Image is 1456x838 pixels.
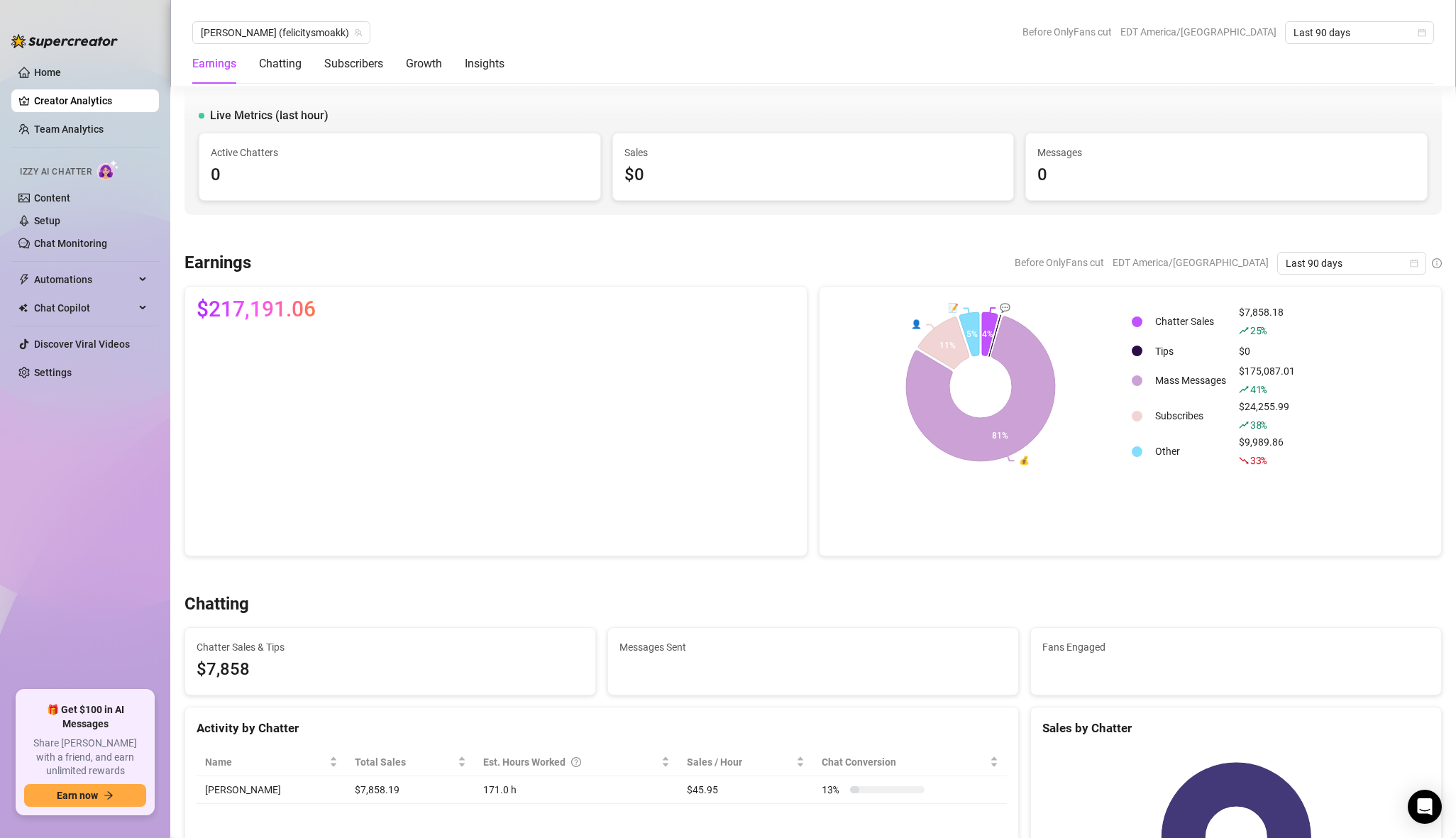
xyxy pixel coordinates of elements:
div: Chatting [259,55,302,72]
span: $7,858 [197,656,584,683]
text: 💬 [1000,302,1010,313]
td: Other [1149,434,1232,468]
a: Setup [34,215,60,226]
span: 13 % [822,782,844,798]
span: Chatter Sales & Tips [197,639,584,655]
img: Chat Copilot [18,303,28,313]
span: arrow-right [104,790,114,800]
span: Active Chatters [211,145,589,160]
td: $45.95 [678,776,813,804]
td: Mass Messages [1149,363,1232,397]
span: Share [PERSON_NAME] with a friend, and earn unlimited rewards [24,737,146,778]
div: Activity by Chatter [197,719,1007,738]
td: [PERSON_NAME] [197,776,346,804]
span: Earn now [57,790,98,801]
div: 0 [1037,162,1416,189]
td: $7,858.19 [346,776,475,804]
div: Open Intercom Messenger [1408,790,1442,824]
text: 💰 [1019,455,1030,465]
span: 25 % [1250,324,1267,337]
div: $0 [624,162,1003,189]
th: Total Sales [346,749,475,776]
th: Sales / Hour [678,749,813,776]
span: Sales [624,145,1003,160]
span: Messages Sent [619,639,1007,655]
span: question-circle [571,754,581,770]
span: Last 90 days [1286,253,1418,274]
span: calendar [1418,28,1426,37]
div: 0 [211,162,589,189]
span: $217,191.06 [197,298,316,321]
img: AI Chatter [97,160,119,180]
span: 38 % [1250,418,1267,431]
span: Before OnlyFans cut [1022,21,1112,43]
span: calendar [1410,259,1418,268]
span: 🎁 Get $100 in AI Messages [24,703,146,731]
td: Subscribes [1149,399,1232,433]
span: thunderbolt [18,274,30,285]
h3: Chatting [184,593,249,616]
text: 👤 [911,319,922,329]
span: Last 90 days [1294,22,1425,43]
div: $24,255.99 [1239,399,1295,433]
span: info-circle [1432,258,1442,268]
div: Earnings [192,55,236,72]
div: $9,989.86 [1239,434,1295,468]
span: Sales / Hour [687,754,793,770]
th: Chat Conversion [813,749,1007,776]
span: Name [205,754,326,770]
span: Felicity (felicitysmoakk) [201,22,362,43]
span: 33 % [1250,453,1267,467]
text: 📝 [949,302,959,313]
span: Live Metrics (last hour) [210,107,329,124]
h3: Earnings [184,252,251,275]
div: Sales by Chatter [1042,719,1430,738]
span: rise [1239,385,1249,395]
a: Home [34,67,61,78]
span: Fans Engaged [1042,639,1430,655]
td: Tips [1149,340,1232,362]
span: Messages [1037,145,1416,160]
span: team [354,28,363,37]
span: Total Sales [355,754,455,770]
div: $175,087.01 [1239,363,1295,397]
span: 41 % [1250,382,1267,396]
button: Earn nowarrow-right [24,784,146,807]
span: Chat Conversion [822,754,987,770]
img: logo-BBDzfeDw.svg [11,34,118,48]
span: Automations [34,268,135,291]
a: Settings [34,367,72,378]
a: Chat Monitoring [34,238,107,249]
div: Growth [406,55,442,72]
th: Name [197,749,346,776]
a: Discover Viral Videos [34,338,130,350]
a: Content [34,192,70,204]
a: Team Analytics [34,123,104,135]
span: EDT America/[GEOGRAPHIC_DATA] [1120,21,1276,43]
div: Insights [465,55,504,72]
div: $7,858.18 [1239,304,1295,338]
span: rise [1239,420,1249,430]
div: Est. Hours Worked [483,754,658,770]
td: 171.0 h [475,776,678,804]
span: Izzy AI Chatter [20,165,92,179]
span: EDT America/[GEOGRAPHIC_DATA] [1113,252,1269,273]
a: Creator Analytics [34,89,148,112]
span: rise [1239,326,1249,336]
span: Before OnlyFans cut [1015,252,1104,273]
div: Subscribers [324,55,383,72]
span: Chat Copilot [34,297,135,319]
span: fall [1239,456,1249,465]
td: Chatter Sales [1149,304,1232,338]
div: $0 [1239,343,1295,359]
